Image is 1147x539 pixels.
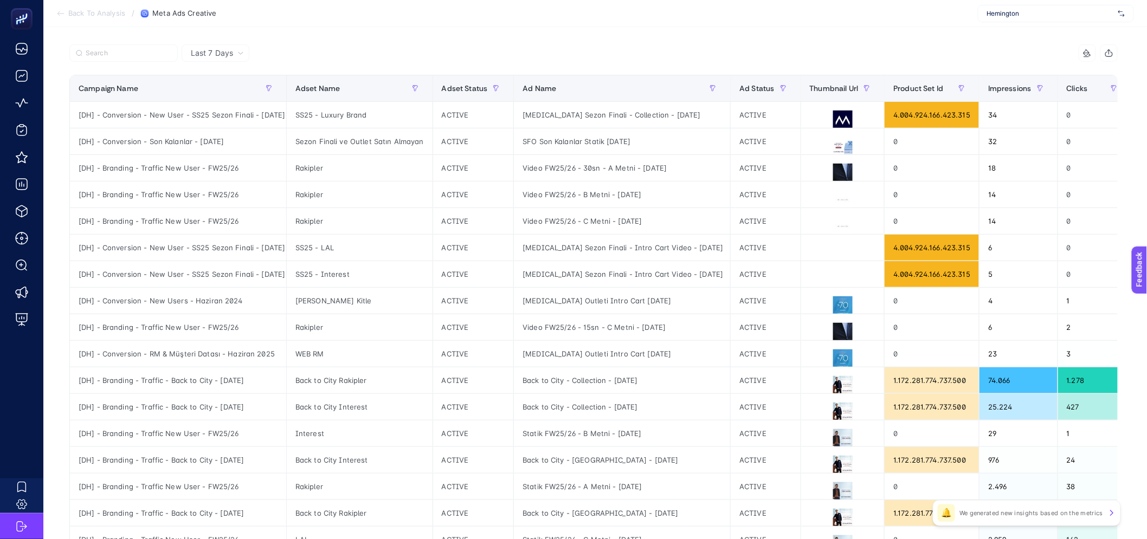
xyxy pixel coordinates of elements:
[980,155,1058,181] div: 18
[79,84,138,93] span: Campaign Name
[1058,235,1131,261] div: 0
[514,288,730,314] div: [MEDICAL_DATA] Outleti Intro Cart [DATE]
[514,235,730,261] div: [MEDICAL_DATA] Sezon Finali - Intro Cart Video - [DATE]
[885,420,979,446] div: 0
[287,235,433,261] div: SS25 - LAL
[433,314,514,340] div: ACTIVE
[514,447,730,473] div: Back to City - [GEOGRAPHIC_DATA] - [DATE]
[514,473,730,499] div: Statik FW25/26 - A Metni - [DATE]
[731,128,800,154] div: ACTIVE
[191,48,233,59] span: Last 7 Days
[980,314,1058,340] div: 6
[885,128,979,154] div: 0
[885,288,979,314] div: 0
[514,394,730,420] div: Back to City - Collection - [DATE]
[731,500,800,526] div: ACTIVE
[1058,447,1131,473] div: 24
[1058,155,1131,181] div: 0
[442,84,488,93] span: Adset Status
[980,128,1058,154] div: 32
[287,500,433,526] div: Back to City Rakipler
[731,367,800,393] div: ACTIVE
[287,473,433,499] div: Rakipler
[959,509,1103,517] p: We generated new insights based on the metrics
[70,102,286,128] div: [DH] - Conversion - New User - SS25 Sezon Finali - [DATE]
[70,128,286,154] div: [DH] - Conversion - Son Kalanlar - [DATE]
[433,420,514,446] div: ACTIVE
[731,447,800,473] div: ACTIVE
[980,420,1058,446] div: 29
[731,235,800,261] div: ACTIVE
[433,447,514,473] div: ACTIVE
[287,447,433,473] div: Back to City Interest
[514,208,730,234] div: Video FW25/26 - C Metni - [DATE]
[980,341,1058,367] div: 23
[287,314,433,340] div: Rakipler
[1058,473,1131,499] div: 38
[514,420,730,446] div: Statik FW25/26 - B Metni - [DATE]
[1058,102,1131,128] div: 0
[810,84,859,93] span: Thumbnail Url
[86,49,171,57] input: Search
[433,155,514,181] div: ACTIVE
[70,420,286,446] div: [DH] - Branding - Traffic New User - FW25/26
[287,367,433,393] div: Back to City Rakipler
[70,447,286,473] div: [DH] - Branding - Traffic - Back to City - [DATE]
[731,181,800,207] div: ACTIVE
[514,341,730,367] div: [MEDICAL_DATA] Outleti Intro Cart [DATE]
[1058,261,1131,287] div: 0
[70,367,286,393] div: [DH] - Branding - Traffic - Back to City - [DATE]
[1058,367,1131,393] div: 1.278
[1058,208,1131,234] div: 0
[70,341,286,367] div: [DH] - Conversion - RM & Müşteri Datası - Haziran 2025
[1067,84,1088,93] span: Clicks
[885,341,979,367] div: 0
[70,394,286,420] div: [DH] - Branding - Traffic - Back to City - [DATE]
[514,314,730,340] div: Video FW25/26 - 15sn - C Metni - [DATE]
[433,235,514,261] div: ACTIVE
[433,288,514,314] div: ACTIVE
[514,261,730,287] div: [MEDICAL_DATA] Sezon Finali - Intro Cart Video - [DATE]
[1058,341,1131,367] div: 3
[980,261,1058,287] div: 5
[287,420,433,446] div: Interest
[514,500,730,526] div: Back to City - [GEOGRAPHIC_DATA] - [DATE]
[514,102,730,128] div: [MEDICAL_DATA] Sezon Finali - Collection - [DATE]
[885,447,979,473] div: 1.172.281.774.737.500
[70,208,286,234] div: [DH] - Branding - Traffic New User - FW25/26
[70,261,286,287] div: [DH] - Conversion - New User - SS25 Sezon Finali - [DATE]
[433,367,514,393] div: ACTIVE
[987,9,1114,18] span: Hemington
[885,155,979,181] div: 0
[1058,128,1131,154] div: 0
[980,102,1058,128] div: 34
[885,235,979,261] div: 4.004.924.166.423.315
[1058,420,1131,446] div: 1
[433,341,514,367] div: ACTIVE
[980,235,1058,261] div: 6
[885,102,979,128] div: 4.004.924.166.423.315
[885,500,979,526] div: 1.172.281.774.737.500
[731,155,800,181] div: ACTIVE
[988,84,1032,93] span: Impressions
[980,181,1058,207] div: 14
[885,473,979,499] div: 0
[287,341,433,367] div: WEB RM
[514,155,730,181] div: Video FW25/26 - 30sn - A Metni - [DATE]
[731,394,800,420] div: ACTIVE
[980,447,1058,473] div: 976
[70,314,286,340] div: [DH] - Branding - Traffic New User - FW25/26
[287,102,433,128] div: SS25 - Luxury Brand
[287,128,433,154] div: Sezon Finali ve Outlet Satın Almayan
[885,394,979,420] div: 1.172.281.774.737.500
[70,181,286,207] div: [DH] - Branding - Traffic New User - FW25/26
[523,84,556,93] span: Ad Name
[433,208,514,234] div: ACTIVE
[514,128,730,154] div: SFO Son Kalanlar Statik [DATE]
[885,181,979,207] div: 0
[433,181,514,207] div: ACTIVE
[980,394,1058,420] div: 25.224
[1058,288,1131,314] div: 1
[287,155,433,181] div: Rakipler
[68,9,125,18] span: Back To Analysis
